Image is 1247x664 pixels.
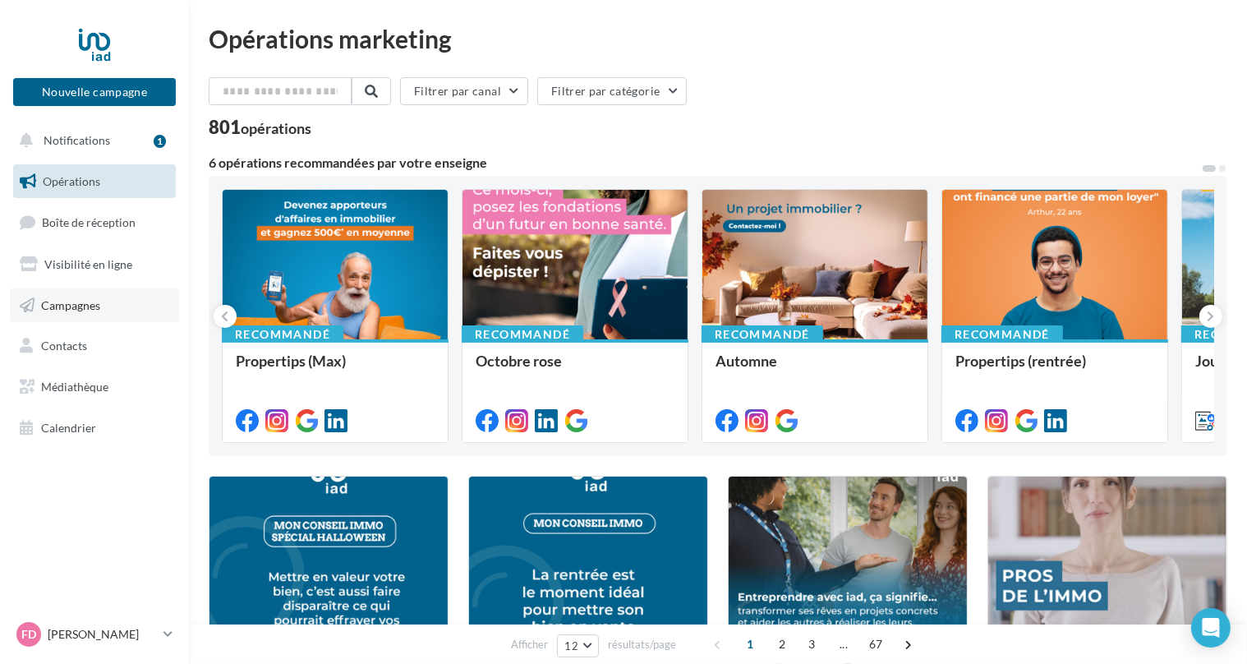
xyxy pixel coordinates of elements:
[41,339,87,353] span: Contacts
[10,247,179,282] a: Visibilité en ligne
[41,421,96,435] span: Calendrier
[1191,608,1231,648] div: Open Intercom Messenger
[462,325,583,344] div: Recommandé
[10,288,179,323] a: Campagnes
[43,174,100,188] span: Opérations
[511,637,548,652] span: Afficher
[737,631,763,657] span: 1
[10,329,179,363] a: Contacts
[13,619,176,650] a: Fd [PERSON_NAME]
[564,639,578,652] span: 12
[48,626,157,643] p: [PERSON_NAME]
[222,325,343,344] div: Recommandé
[41,380,108,394] span: Médiathèque
[209,118,311,136] div: 801
[955,353,1154,385] div: Propertips (rentrée)
[10,123,173,158] button: Notifications 1
[769,631,795,657] span: 2
[154,135,166,148] div: 1
[400,77,528,105] button: Filtrer par canal
[702,325,823,344] div: Recommandé
[557,634,599,657] button: 12
[44,257,132,271] span: Visibilité en ligne
[10,370,179,404] a: Médiathèque
[941,325,1063,344] div: Recommandé
[44,133,110,147] span: Notifications
[41,297,100,311] span: Campagnes
[21,626,36,643] span: Fd
[537,77,687,105] button: Filtrer par catégorie
[10,411,179,445] a: Calendrier
[608,637,676,652] span: résultats/page
[10,164,179,199] a: Opérations
[831,631,857,657] span: ...
[716,353,914,385] div: Automne
[10,205,179,240] a: Boîte de réception
[236,353,435,385] div: Propertips (Max)
[13,78,176,106] button: Nouvelle campagne
[863,631,890,657] span: 67
[798,631,825,657] span: 3
[209,156,1201,169] div: 6 opérations recommandées par votre enseigne
[241,121,311,136] div: opérations
[209,26,1227,51] div: Opérations marketing
[476,353,674,385] div: Octobre rose
[42,215,136,229] span: Boîte de réception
